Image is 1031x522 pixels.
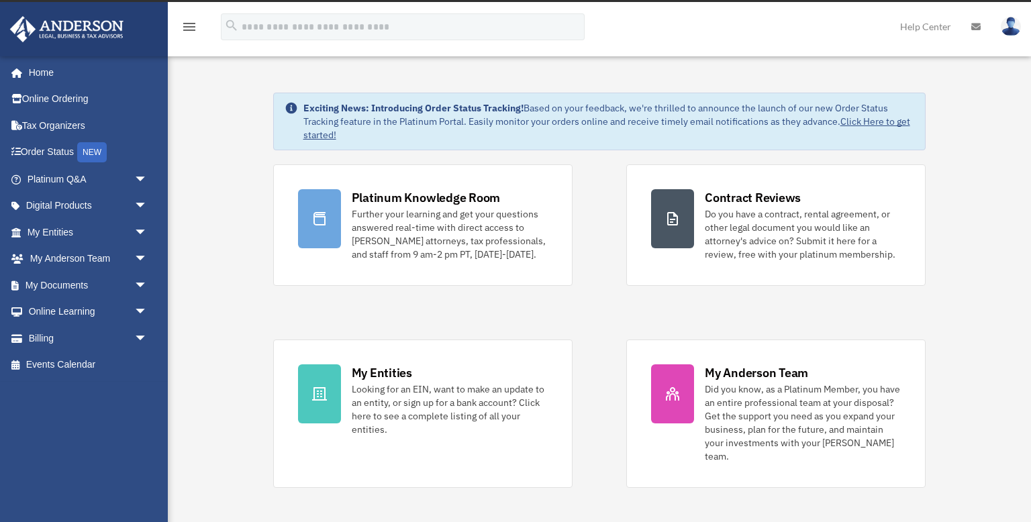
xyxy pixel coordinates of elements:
div: My Anderson Team [705,364,808,381]
a: My Anderson Team Did you know, as a Platinum Member, you have an entire professional team at your... [626,340,926,488]
div: Did you know, as a Platinum Member, you have an entire professional team at your disposal? Get th... [705,382,901,463]
div: My Entities [352,364,412,381]
i: menu [181,19,197,35]
a: My Entitiesarrow_drop_down [9,219,168,246]
div: Contract Reviews [705,189,801,206]
div: Do you have a contract, rental agreement, or other legal document you would like an attorney's ad... [705,207,901,261]
span: arrow_drop_down [134,246,161,273]
a: My Entities Looking for an EIN, want to make an update to an entity, or sign up for a bank accoun... [273,340,573,488]
a: Billingarrow_drop_down [9,325,168,352]
strong: Exciting News: Introducing Order Status Tracking! [303,102,524,114]
img: User Pic [1001,17,1021,36]
div: Further your learning and get your questions answered real-time with direct access to [PERSON_NAM... [352,207,548,261]
span: arrow_drop_down [134,272,161,299]
a: My Documentsarrow_drop_down [9,272,168,299]
div: Looking for an EIN, want to make an update to an entity, or sign up for a bank account? Click her... [352,382,548,436]
a: Contract Reviews Do you have a contract, rental agreement, or other legal document you would like... [626,164,926,286]
a: Online Learningarrow_drop_down [9,299,168,325]
div: Platinum Knowledge Room [352,189,501,206]
div: NEW [77,142,107,162]
a: Digital Productsarrow_drop_down [9,193,168,219]
a: Online Ordering [9,86,168,113]
a: Click Here to get started! [303,115,910,141]
span: arrow_drop_down [134,219,161,246]
a: Platinum Q&Aarrow_drop_down [9,166,168,193]
a: Platinum Knowledge Room Further your learning and get your questions answered real-time with dire... [273,164,573,286]
a: My Anderson Teamarrow_drop_down [9,246,168,272]
a: menu [181,23,197,35]
a: Events Calendar [9,352,168,378]
span: arrow_drop_down [134,299,161,326]
span: arrow_drop_down [134,166,161,193]
div: Based on your feedback, we're thrilled to announce the launch of our new Order Status Tracking fe... [303,101,915,142]
a: Tax Organizers [9,112,168,139]
i: search [224,18,239,33]
a: Home [9,59,161,86]
a: Order StatusNEW [9,139,168,166]
span: arrow_drop_down [134,193,161,220]
span: arrow_drop_down [134,325,161,352]
img: Anderson Advisors Platinum Portal [6,16,128,42]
